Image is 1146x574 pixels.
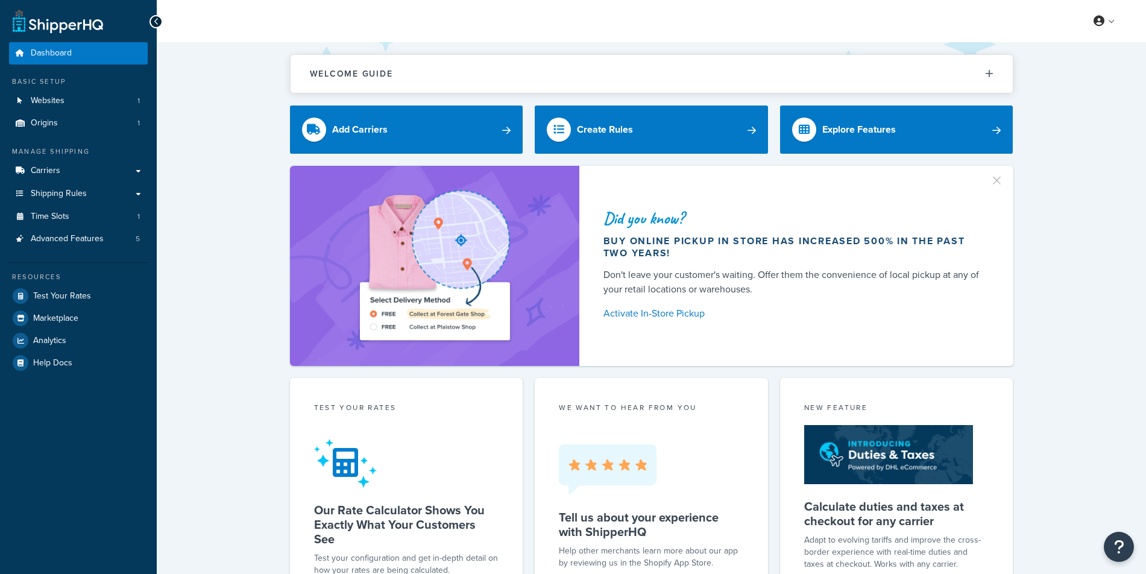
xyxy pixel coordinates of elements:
[314,402,499,416] div: Test your rates
[9,183,148,205] a: Shipping Rules
[9,147,148,157] div: Manage Shipping
[31,96,65,106] span: Websites
[603,268,984,297] div: Don't leave your customer's waiting. Offer them the convenience of local pickup at any of your re...
[9,228,148,250] a: Advanced Features5
[137,96,140,106] span: 1
[31,166,60,176] span: Carriers
[559,402,744,413] p: we want to hear from you
[804,499,989,528] h5: Calculate duties and taxes at checkout for any carrier
[603,305,984,322] a: Activate In-Store Pickup
[332,121,388,138] div: Add Carriers
[136,234,140,244] span: 5
[603,235,984,259] div: Buy online pickup in store has increased 500% in the past two years!
[9,112,148,134] li: Origins
[822,121,896,138] div: Explore Features
[31,48,72,58] span: Dashboard
[31,234,104,244] span: Advanced Features
[137,212,140,222] span: 1
[314,503,499,546] h5: Our Rate Calculator Shows You Exactly What Your Customers See
[31,212,69,222] span: Time Slots
[9,307,148,329] a: Marketplace
[780,106,1013,154] a: Explore Features
[31,118,58,128] span: Origins
[559,545,744,569] p: Help other merchants learn more about our app by reviewing us in the Shopify App Store.
[804,534,989,570] p: Adapt to evolving tariffs and improve the cross-border experience with real-time duties and taxes...
[9,42,148,65] a: Dashboard
[137,118,140,128] span: 1
[9,285,148,307] a: Test Your Rates
[9,206,148,228] a: Time Slots1
[33,314,78,324] span: Marketplace
[9,352,148,374] a: Help Docs
[9,330,148,352] a: Analytics
[326,184,544,348] img: ad-shirt-map-b0359fc47e01cab431d101c4b569394f6a03f54285957d908178d52f29eb9668.png
[9,206,148,228] li: Time Slots
[577,121,633,138] div: Create Rules
[33,358,72,368] span: Help Docs
[291,55,1013,93] button: Welcome Guide
[9,112,148,134] a: Origins1
[9,228,148,250] li: Advanced Features
[31,189,87,199] span: Shipping Rules
[33,336,66,346] span: Analytics
[535,106,768,154] a: Create Rules
[603,210,984,227] div: Did you know?
[33,291,91,301] span: Test Your Rates
[9,272,148,282] div: Resources
[9,90,148,112] a: Websites1
[290,106,523,154] a: Add Carriers
[310,69,393,78] h2: Welcome Guide
[559,510,744,539] h5: Tell us about your experience with ShipperHQ
[9,160,148,182] a: Carriers
[804,402,989,416] div: New Feature
[1104,532,1134,562] button: Open Resource Center
[9,77,148,87] div: Basic Setup
[9,90,148,112] li: Websites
